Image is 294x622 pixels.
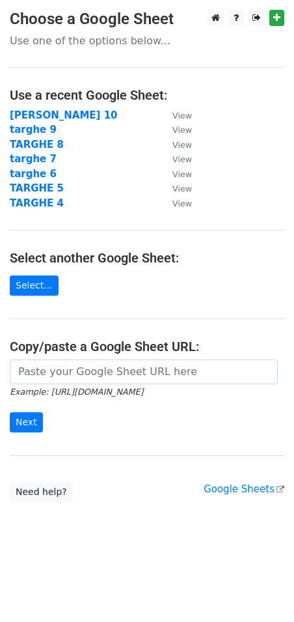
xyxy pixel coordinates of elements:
a: View [159,124,192,135]
a: View [159,168,192,180]
a: TARGHE 8 [10,139,64,150]
h3: Choose a Google Sheet [10,10,284,29]
small: View [172,199,192,208]
a: TARGHE 5 [10,182,64,194]
a: targhe 9 [10,124,57,135]
h4: Copy/paste a Google Sheet URL: [10,339,284,354]
a: Google Sheets [204,483,284,495]
a: View [159,197,192,209]
a: targhe 7 [10,153,57,165]
a: Need help? [10,482,73,502]
a: targhe 6 [10,168,57,180]
a: Select... [10,276,59,296]
small: View [172,169,192,179]
input: Next [10,412,43,432]
small: Example: [URL][DOMAIN_NAME] [10,387,143,397]
a: View [159,139,192,150]
h4: Select another Google Sheet: [10,250,284,266]
p: Use one of the options below... [10,34,284,48]
a: TARGHE 4 [10,197,64,209]
a: View [159,153,192,165]
input: Paste your Google Sheet URL here [10,360,278,384]
h4: Use a recent Google Sheet: [10,87,284,103]
small: View [172,184,192,193]
small: View [172,140,192,150]
small: View [172,154,192,164]
small: View [172,125,192,135]
a: View [159,182,192,194]
a: View [159,109,192,121]
small: View [172,111,192,120]
a: [PERSON_NAME] 10 [10,109,118,121]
